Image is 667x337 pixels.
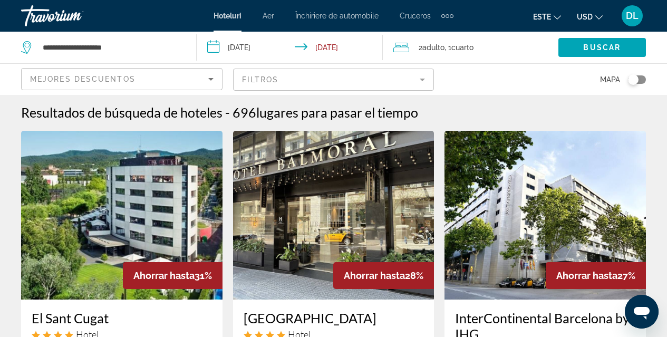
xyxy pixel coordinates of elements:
a: [GEOGRAPHIC_DATA] [244,310,424,326]
a: Travorium [21,2,127,30]
iframe: Botón pentru a începe la ventana de mensajería [625,295,659,329]
span: Mapa [600,72,620,87]
span: 2 [419,40,444,55]
span: Ahorrar hasta [556,270,617,281]
a: Aer [263,12,274,20]
div: 27% [546,262,646,289]
img: Hotel image [233,131,434,300]
span: Cuarto [451,43,473,52]
img: Hotel image [21,131,223,300]
button: Buscar [558,38,646,57]
button: Schimbați moneda [577,9,603,24]
span: Adulto [422,43,444,52]
button: Filter [233,68,434,91]
span: Ahorrar hasta [133,270,195,281]
span: Buscar [583,43,621,52]
font: DL [626,10,639,21]
h1: Resultados de búsqueda de hoteles [21,104,223,120]
font: este [533,13,551,21]
button: Schimbați limba [533,9,561,24]
span: Mejores descuentos [30,75,136,83]
span: lugares para pasar el tiempo [256,104,418,120]
mat-select: Sort by [30,73,214,85]
span: - [225,104,230,120]
span: Ahorrar hasta [344,270,405,281]
a: Închiriere de automobile [295,12,379,20]
h2: 696 [233,104,418,120]
button: Check-in date: Dec 16, 2025 Check-out date: Dec 18, 2025 [197,32,383,63]
button: Meniu utilizator [618,5,646,27]
a: El Sant Cugat [32,310,212,326]
img: Hotel image [444,131,646,300]
a: Hoteluri [214,12,241,20]
font: USD [577,13,593,21]
a: Cruceros [400,12,431,20]
button: Travelers: 2 adults, 0 children [383,32,558,63]
button: Toggle map [620,75,646,84]
div: 31% [123,262,223,289]
button: Elemente de navigare suplimentare [441,7,453,24]
span: , 1 [444,40,473,55]
div: 28% [333,262,434,289]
